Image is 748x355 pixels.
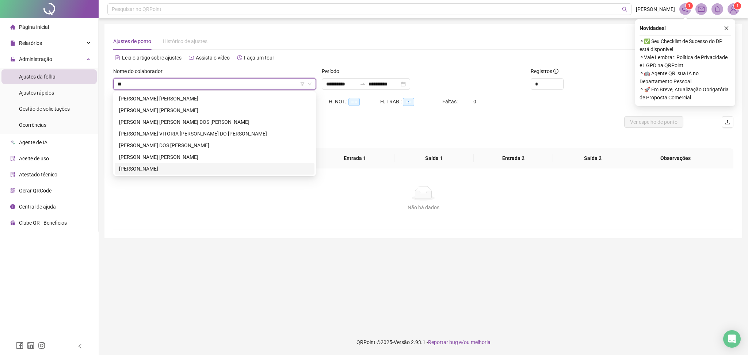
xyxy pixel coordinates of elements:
span: [PERSON_NAME] [636,5,675,13]
th: Saída 1 [394,148,474,168]
div: H. TRAB.: [380,98,442,106]
span: to [360,81,366,87]
span: Registros [531,67,558,75]
span: file-text [115,55,120,60]
span: 1 [688,3,691,8]
div: Não há dados [122,203,725,211]
div: LIVIA DA SILVA DE SOUSA [115,104,314,116]
span: Ajustes da folha [19,74,56,80]
span: Gerar QRCode [19,188,51,194]
div: MARIA VITORIA JUSTINO DO NASCIMENTO [115,128,314,140]
span: facebook [16,342,23,349]
span: qrcode [10,188,15,193]
div: [PERSON_NAME] [PERSON_NAME] [119,95,310,103]
span: lock [10,57,15,62]
span: solution [10,172,15,177]
span: mail [698,6,705,12]
div: [PERSON_NAME] [119,165,310,173]
span: close [724,26,729,31]
span: --:-- [403,98,414,106]
div: [PERSON_NAME] VITORIA [PERSON_NAME] DO [PERSON_NAME] [119,130,310,138]
span: Reportar bug e/ou melhoria [428,339,491,345]
label: Nome do colaborador [113,67,167,75]
span: Novidades ! [640,24,666,32]
span: Atestado técnico [19,172,57,177]
th: Entrada 1 [315,148,394,168]
span: --:-- [348,98,360,106]
span: instagram [38,342,45,349]
div: [PERSON_NAME] [PERSON_NAME] DOS [PERSON_NAME] [119,118,310,126]
sup: Atualize o seu contato no menu Meus Dados [734,2,741,9]
div: [PERSON_NAME] DOS [PERSON_NAME] [119,141,310,149]
span: Clube QR - Beneficios [19,220,67,226]
footer: QRPoint © 2025 - 2.93.1 - [99,329,748,355]
span: info-circle [10,204,15,209]
span: bell [714,6,721,12]
span: notification [682,6,688,12]
label: Período [322,67,344,75]
span: Histórico de ajustes [163,38,207,44]
div: ANA PAULA LOPES SOARES VITORIO [115,93,314,104]
span: Observações [631,154,720,162]
span: Central de ajuda [19,204,56,210]
span: Administração [19,56,52,62]
span: ⚬ 🚀 Em Breve, Atualização Obrigatória de Proposta Comercial [640,85,731,102]
span: 0 [473,99,476,104]
div: Open Intercom Messenger [723,330,741,348]
div: RODRIGO VIEIRA DOS SANTOS [115,140,314,151]
span: Versão [394,339,410,345]
span: Ajustes de ponto [113,38,151,44]
span: linkedin [27,342,34,349]
span: Leia o artigo sobre ajustes [122,55,182,61]
sup: 1 [686,2,693,9]
div: LUIS VINICIUS CHAVES DOS SANTOS [115,116,314,128]
button: Ver espelho de ponto [624,116,683,128]
span: swap-right [360,81,366,87]
div: TAINARA LOPES SOARES VITORIO [115,151,314,163]
img: 84630 [728,4,739,15]
span: home [10,24,15,30]
th: Saída 2 [553,148,632,168]
span: Assista o vídeo [196,55,230,61]
span: upload [725,119,730,125]
span: Página inicial [19,24,49,30]
div: H. NOT.: [329,98,380,106]
div: VICTORIA SOUSA DA SILVA [115,163,314,175]
span: filter [300,82,305,86]
span: Aceite de uso [19,156,49,161]
span: 1 [736,3,739,8]
span: Agente de IA [19,140,47,145]
span: youtube [189,55,194,60]
span: left [77,344,83,349]
span: Faça um tour [244,55,274,61]
span: gift [10,220,15,225]
span: info-circle [553,69,558,74]
span: Faltas: [442,99,459,104]
div: [PERSON_NAME] [PERSON_NAME] [119,153,310,161]
span: Ajustes rápidos [19,90,54,96]
span: Ocorrências [19,122,46,128]
span: file [10,41,15,46]
span: ⚬ Vale Lembrar: Política de Privacidade e LGPD na QRPoint [640,53,731,69]
span: search [622,7,627,12]
th: Observações [625,148,726,168]
span: ⚬ ✅ Seu Checklist de Sucesso do DP está disponível [640,37,731,53]
div: [PERSON_NAME] [PERSON_NAME] [119,106,310,114]
span: Gestão de solicitações [19,106,70,112]
span: ⚬ 🤖 Agente QR: sua IA no Departamento Pessoal [640,69,731,85]
span: down [308,82,312,86]
th: Entrada 2 [474,148,553,168]
span: Relatórios [19,40,42,46]
span: audit [10,156,15,161]
span: history [237,55,242,60]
